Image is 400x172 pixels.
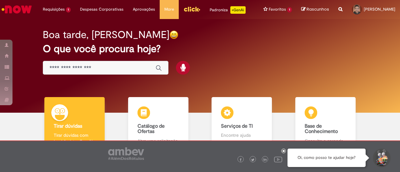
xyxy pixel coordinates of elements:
img: ServiceNow [1,3,33,16]
p: Abra uma solicitação [137,138,179,144]
span: More [164,6,174,12]
span: Favoritos [269,6,286,12]
b: Tirar dúvidas [54,123,82,129]
span: Aprovações [133,6,155,12]
b: Catálogo de Ofertas [137,123,165,135]
a: Catálogo de Ofertas Abra uma solicitação [117,97,200,151]
div: Oi, como posso te ajudar hoje? [287,149,366,167]
div: Padroniza [210,6,246,14]
span: 1 [287,7,292,12]
img: logo_footer_twitter.png [251,158,254,161]
b: Serviços de TI [221,123,253,129]
img: logo_footer_facebook.png [239,158,242,161]
p: +GenAi [230,6,246,14]
b: Base de Conhecimento [305,123,338,135]
img: logo_footer_ambev_rotulo_gray.png [108,147,144,160]
span: Rascunhos [307,6,329,12]
button: Iniciar Conversa de Suporte [372,149,391,167]
span: [PERSON_NAME] [364,7,395,12]
a: Rascunhos [301,7,329,12]
p: Consulte e aprenda [305,138,346,144]
img: logo_footer_linkedin.png [263,158,267,162]
img: logo_footer_youtube.png [274,155,282,163]
a: Base de Conhecimento Consulte e aprenda [284,97,367,151]
p: Tirar dúvidas com Lupi Assist e Gen Ai [54,132,95,145]
span: Despesas Corporativas [80,6,123,12]
img: click_logo_yellow_360x200.png [183,4,200,14]
h2: Boa tarde, [PERSON_NAME] [43,29,169,40]
a: Serviços de TI Encontre ajuda [200,97,284,151]
span: 1 [66,7,71,12]
img: happy-face.png [169,30,178,39]
h2: O que você procura hoje? [43,43,357,54]
span: Requisições [43,6,65,12]
a: Tirar dúvidas Tirar dúvidas com Lupi Assist e Gen Ai [33,97,117,151]
p: Encontre ajuda [221,132,262,138]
